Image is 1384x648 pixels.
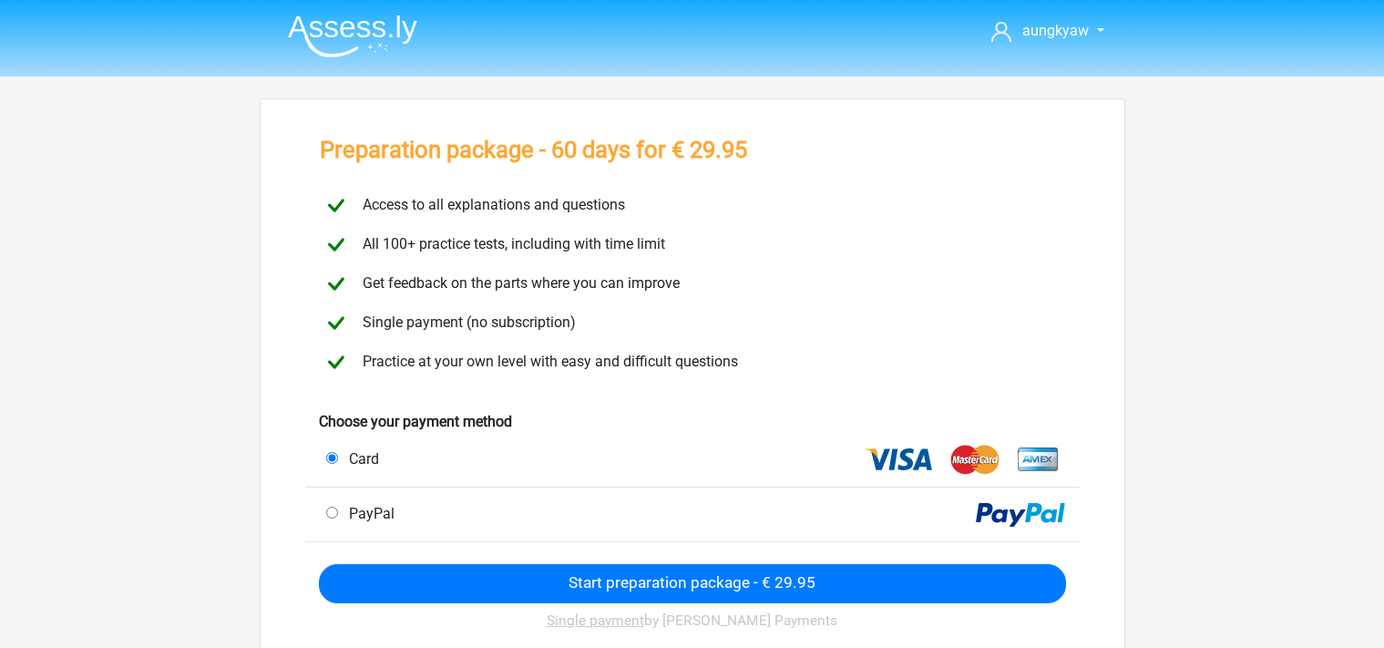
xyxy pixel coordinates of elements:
[320,268,352,300] img: checkmark
[355,196,625,213] span: Access to all explanations and questions
[319,603,1066,639] div: by [PERSON_NAME] Payments
[320,346,352,378] img: checkmark
[355,353,738,370] span: Practice at your own level with easy and difficult questions
[319,413,512,430] b: Choose your payment method
[342,505,395,522] span: PayPal
[342,450,379,468] span: Card
[355,314,576,331] span: Single payment (no subscription)
[1022,22,1089,39] span: aungkyaw
[319,564,1066,603] input: Start preparation package - € 29.95
[320,136,747,164] h3: Preparation package - 60 days for € 29.95
[288,15,417,57] img: Assessly
[320,229,352,261] img: checkmark
[355,274,680,292] span: Get feedback on the parts where you can improve
[320,307,352,339] img: checkmark
[355,235,665,252] span: All 100+ practice tests, including with time limit
[320,190,352,221] img: checkmark
[984,20,1111,42] a: aungkyaw
[547,612,644,629] u: Single payment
